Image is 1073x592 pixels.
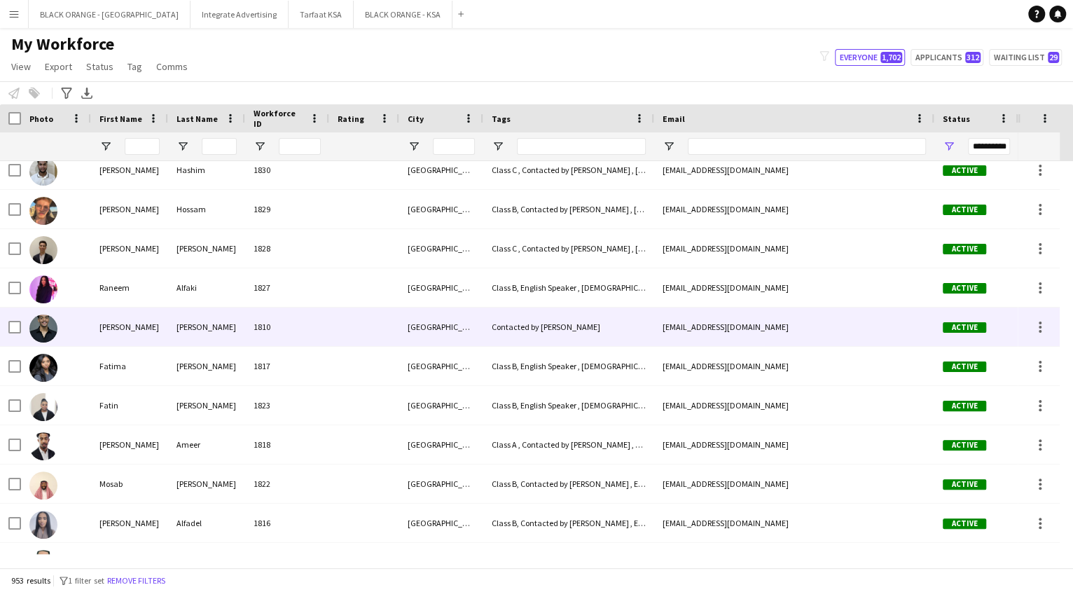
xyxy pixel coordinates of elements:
div: Class B, Contacted by [PERSON_NAME] , [DEMOGRAPHIC_DATA] Speaker [483,543,654,581]
div: Class B, English Speaker , [DEMOGRAPHIC_DATA] [483,347,654,385]
div: [EMAIL_ADDRESS][DOMAIN_NAME] [654,347,934,385]
div: 1810 [245,308,329,346]
app-action-btn: Export XLSX [78,85,95,102]
div: [GEOGRAPHIC_DATA] [399,504,483,542]
div: 1829 [245,190,329,228]
span: Active [943,165,986,176]
img: Mohammed Ameer [29,432,57,460]
div: [EMAIL_ADDRESS][DOMAIN_NAME] [654,504,934,542]
div: [GEOGRAPHIC_DATA] [399,543,483,581]
div: 1818 [245,425,329,464]
span: View [11,60,31,73]
span: Active [943,518,986,529]
div: 1817 [245,347,329,385]
div: [EMAIL_ADDRESS][DOMAIN_NAME] [654,268,934,307]
div: [EMAIL_ADDRESS][DOMAIN_NAME] [654,425,934,464]
span: Export [45,60,72,73]
img: Fatima Ahmed [29,354,57,382]
div: [PERSON_NAME] [168,464,245,503]
button: Remove filters [104,573,168,588]
span: Tags [492,113,511,124]
input: First Name Filter Input [125,138,160,155]
button: BLACK ORANGE - [GEOGRAPHIC_DATA] [29,1,191,28]
div: [EMAIL_ADDRESS][DOMAIN_NAME] [654,151,934,189]
span: Status [86,60,113,73]
div: Hashim [168,151,245,189]
div: Alfadel [168,504,245,542]
div: [GEOGRAPHIC_DATA] [399,425,483,464]
div: Class C , Contacted by [PERSON_NAME] , [DEMOGRAPHIC_DATA] Speaker [483,229,654,268]
div: [GEOGRAPHIC_DATA] [399,308,483,346]
div: [PERSON_NAME] [91,190,168,228]
div: [PERSON_NAME] [168,386,245,425]
img: Omar Hosny [29,550,57,578]
div: [EMAIL_ADDRESS][DOMAIN_NAME] [654,308,934,346]
div: [GEOGRAPHIC_DATA] [399,190,483,228]
div: Class B, English Speaker , [DEMOGRAPHIC_DATA] [483,386,654,425]
div: [EMAIL_ADDRESS][DOMAIN_NAME] [654,386,934,425]
span: Tag [127,60,142,73]
div: [GEOGRAPHIC_DATA] [399,347,483,385]
span: 312 [965,52,981,63]
span: Status [943,113,970,124]
div: Class A , Contacted by [PERSON_NAME] , English Speaker , Khaleeji Profile , [DEMOGRAPHIC_DATA] [483,425,654,464]
a: Comms [151,57,193,76]
span: Last Name [176,113,218,124]
div: [EMAIL_ADDRESS][DOMAIN_NAME] [654,229,934,268]
div: Alfaki [168,268,245,307]
span: My Workforce [11,34,114,55]
div: [GEOGRAPHIC_DATA] [399,268,483,307]
span: Email [663,113,685,124]
a: Status [81,57,119,76]
div: [PERSON_NAME] [168,229,245,268]
button: Integrate Advertising [191,1,289,28]
div: 1816 [245,504,329,542]
div: [GEOGRAPHIC_DATA] [399,151,483,189]
div: [GEOGRAPHIC_DATA] [399,386,483,425]
span: First Name [99,113,142,124]
button: Tarfaat KSA [289,1,354,28]
a: Tag [122,57,148,76]
span: 1,702 [880,52,902,63]
span: Comms [156,60,188,73]
img: Ahmed Hossam [29,197,57,225]
span: 29 [1048,52,1059,63]
a: View [6,57,36,76]
input: Workforce ID Filter Input [279,138,321,155]
span: Active [943,479,986,490]
div: [PERSON_NAME] [91,229,168,268]
div: 1822 [245,464,329,503]
span: City [408,113,424,124]
span: Photo [29,113,53,124]
span: Active [943,401,986,411]
div: Class B, English Speaker , [DEMOGRAPHIC_DATA] [483,268,654,307]
button: Open Filter Menu [943,140,955,153]
button: Open Filter Menu [663,140,675,153]
input: Tags Filter Input [517,138,646,155]
div: [EMAIL_ADDRESS][DOMAIN_NAME] [654,464,934,503]
input: City Filter Input [433,138,475,155]
div: Class B, Contacted by [PERSON_NAME] , [DEMOGRAPHIC_DATA] Speaker [483,190,654,228]
span: Workforce ID [254,108,304,129]
button: Open Filter Menu [492,140,504,153]
input: Last Name Filter Input [202,138,237,155]
div: Hossam [168,190,245,228]
img: Mosab Mohamed [29,471,57,500]
div: 1823 [245,386,329,425]
span: 1 filter set [68,575,104,586]
span: Active [943,322,986,333]
img: Abdullah Hashim [29,158,57,186]
div: Fatima [91,347,168,385]
div: 1830 [245,151,329,189]
button: Everyone1,702 [835,49,905,66]
button: Applicants312 [911,49,983,66]
div: Fatin [91,386,168,425]
div: [GEOGRAPHIC_DATA] [399,229,483,268]
div: Class C , Contacted by [PERSON_NAME] , [DEMOGRAPHIC_DATA] [483,151,654,189]
div: [PERSON_NAME] [91,543,168,581]
div: Class B, Contacted by [PERSON_NAME] , English Speaker , [DEMOGRAPHIC_DATA] [483,504,654,542]
app-action-btn: Advanced filters [58,85,75,102]
div: [PERSON_NAME] [91,425,168,464]
img: Nisreen Alfadel [29,511,57,539]
button: Open Filter Menu [254,140,266,153]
